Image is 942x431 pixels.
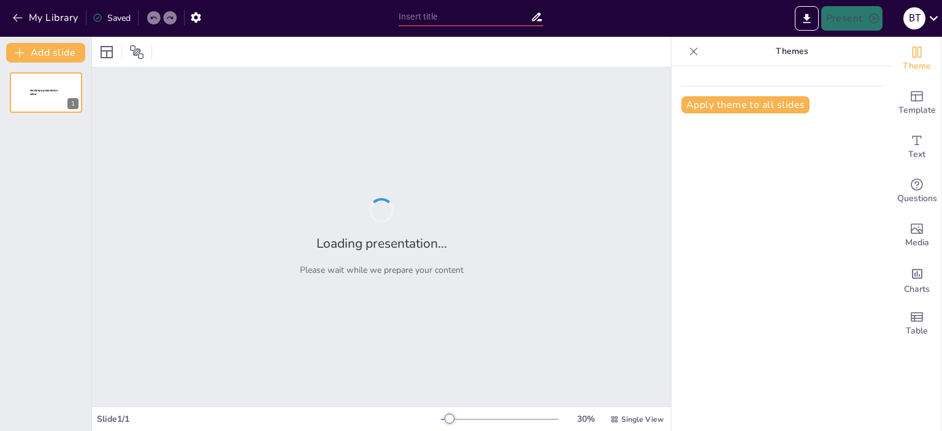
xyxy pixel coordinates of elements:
div: 1 [10,72,82,113]
div: 1 [67,98,78,109]
span: Table [906,324,928,338]
div: Add images, graphics, shapes or video [892,213,941,257]
button: Apply theme to all slides [681,96,810,113]
button: My Library [9,8,83,28]
span: Position [129,45,144,59]
div: Slide 1 / 1 [97,413,441,425]
button: Add slide [6,43,85,63]
span: Template [898,104,936,117]
span: Theme [903,59,931,73]
div: 30 % [571,413,600,425]
span: Text [908,148,925,161]
span: Sendsteps presentation editor [30,89,58,96]
span: Media [905,236,929,250]
div: Layout [97,42,117,62]
input: Insert title [399,8,530,26]
p: Please wait while we prepare your content [300,264,464,276]
div: Saved [93,12,131,24]
div: Add ready made slides [892,81,941,125]
div: Add charts and graphs [892,257,941,302]
span: Charts [904,283,930,296]
button: Present [821,6,883,31]
div: Add text boxes [892,125,941,169]
button: В Т [903,6,925,31]
div: В Т [903,7,925,29]
p: Themes [703,37,880,66]
span: Questions [897,192,937,205]
div: Change the overall theme [892,37,941,81]
button: Export to PowerPoint [795,6,819,31]
h2: Loading presentation... [316,235,447,252]
div: Add a table [892,302,941,346]
div: Get real-time input from your audience [892,169,941,213]
span: Single View [621,414,664,424]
